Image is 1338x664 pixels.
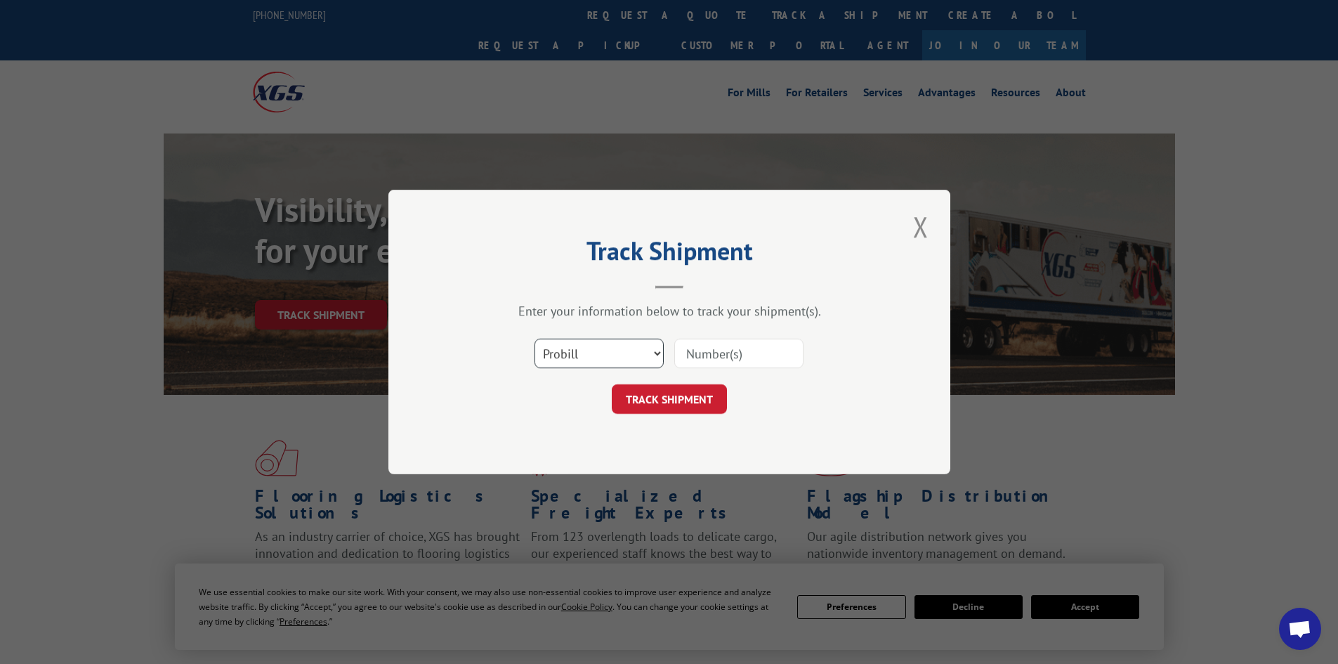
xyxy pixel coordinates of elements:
h2: Track Shipment [459,241,880,268]
button: TRACK SHIPMENT [612,384,727,414]
div: Enter your information below to track your shipment(s). [459,303,880,319]
a: Open chat [1279,608,1321,650]
button: Close modal [909,207,933,246]
input: Number(s) [674,339,804,368]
